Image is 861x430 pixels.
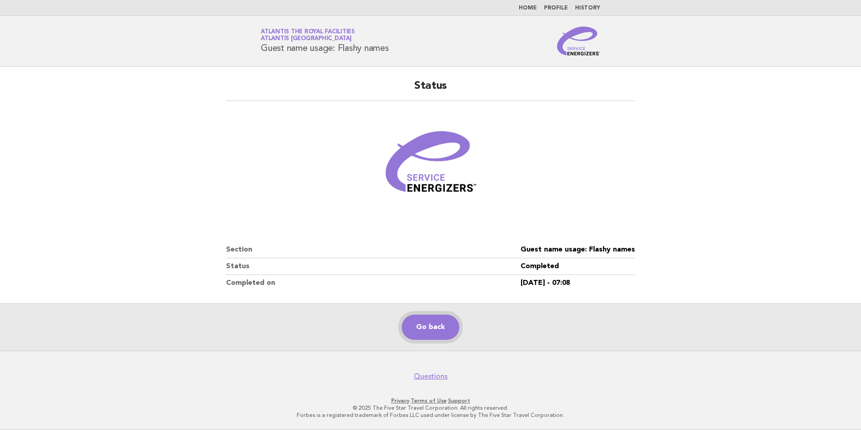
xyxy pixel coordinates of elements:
dd: Completed [521,258,635,275]
a: Support [448,398,470,404]
span: Atlantis [GEOGRAPHIC_DATA] [261,36,352,42]
dd: Guest name usage: Flashy names [521,242,635,258]
dt: Status [226,258,521,275]
p: · · [155,397,706,404]
a: Go back [402,315,459,340]
dt: Completed on [226,275,521,291]
a: Terms of Use [411,398,447,404]
dd: [DATE] - 07:08 [521,275,635,291]
p: Forbes is a registered trademark of Forbes LLC used under license by The Five Star Travel Corpora... [155,412,706,419]
h1: Guest name usage: Flashy names [261,29,389,53]
a: History [575,5,600,11]
a: Profile [544,5,568,11]
dt: Section [226,242,521,258]
img: Service Energizers [557,27,600,55]
img: Verified [376,112,485,220]
a: Questions [414,372,448,381]
a: Home [519,5,537,11]
p: © 2025 The Five Star Travel Corporation. All rights reserved. [155,404,706,412]
a: Atlantis The Royal FacilitiesAtlantis [GEOGRAPHIC_DATA] [261,29,355,41]
h2: Status [226,79,635,101]
a: Privacy [391,398,409,404]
